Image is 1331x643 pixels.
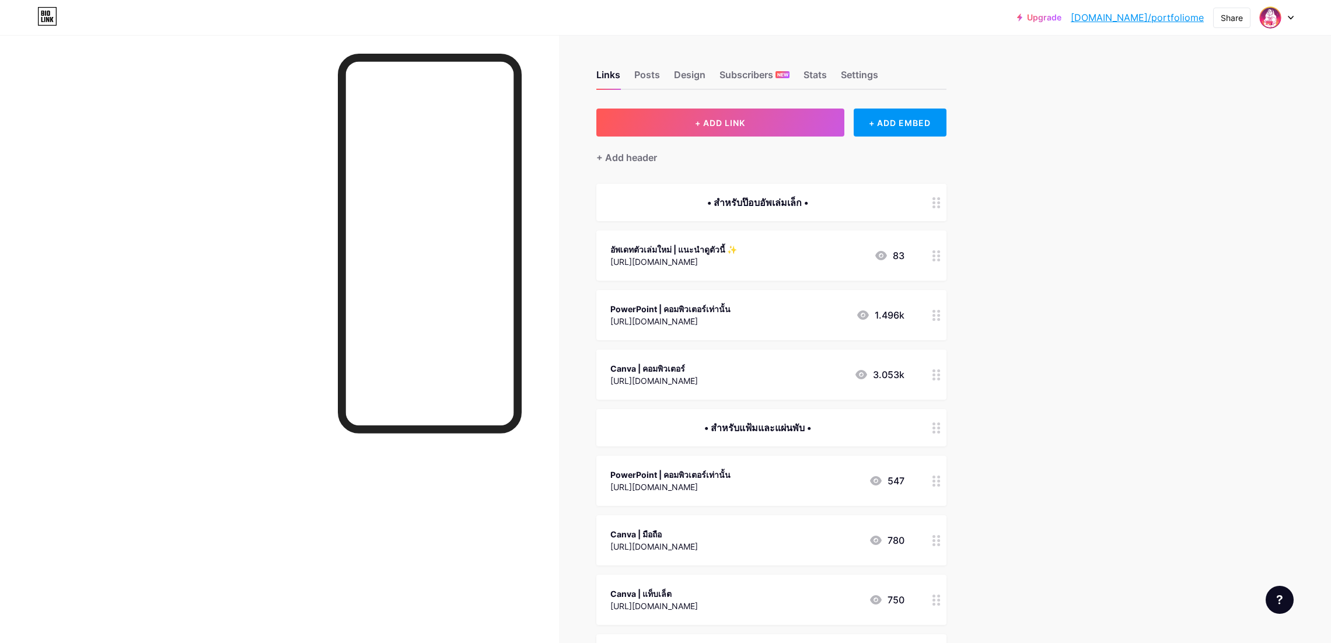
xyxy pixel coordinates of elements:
div: Canva | แท็บเล็ต [610,588,698,600]
a: [DOMAIN_NAME]/portfoliome [1071,11,1204,25]
div: Share [1221,12,1243,24]
div: อัพเดทตัวเล่มใหม่ | แนะนำดูตัวนี้ ✨ [610,243,737,256]
div: Subscribers [719,68,789,89]
img: Portfolio Me [1259,6,1281,29]
div: [URL][DOMAIN_NAME] [610,600,698,612]
div: [URL][DOMAIN_NAME] [610,375,698,387]
div: Links [596,68,620,89]
div: Posts [634,68,660,89]
div: [URL][DOMAIN_NAME] [610,315,731,327]
button: + ADD LINK [596,109,844,137]
div: 3.053k [854,368,904,382]
div: • สำหรับแฟ้มและแผ่นพับ • [610,421,904,435]
div: [URL][DOMAIN_NAME] [610,540,698,553]
div: Settings [841,68,878,89]
div: + ADD EMBED [854,109,946,137]
span: + ADD LINK [695,118,745,128]
div: + Add header [596,151,657,165]
div: Canva | คอมพิวเตอร์ [610,362,698,375]
div: 1.496k [856,308,904,322]
div: • สำหรับป๊อบอัพเล่มเล็ก • [610,195,904,209]
div: Stats [804,68,827,89]
a: Upgrade [1017,13,1061,22]
span: NEW [777,71,788,78]
div: 547 [869,474,904,488]
div: 83 [874,249,904,263]
div: 750 [869,593,904,607]
div: 780 [869,533,904,547]
div: Canva | มือถือ [610,528,698,540]
div: PowerPoint | คอมพิวเตอร์เท่านั้น [610,303,731,315]
div: PowerPoint | คอมพิวเตอร์เท่านั้น [610,469,731,481]
div: [URL][DOMAIN_NAME] [610,481,731,493]
div: [URL][DOMAIN_NAME] [610,256,737,268]
div: Design [674,68,705,89]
